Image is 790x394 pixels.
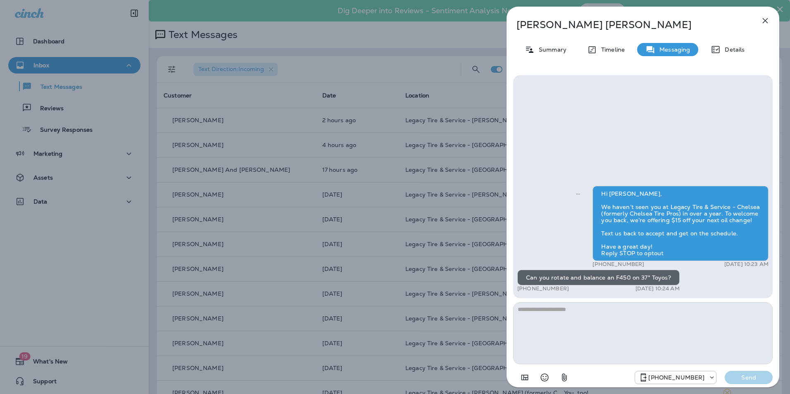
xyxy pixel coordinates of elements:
[536,369,553,386] button: Select an emoji
[648,374,704,381] p: [PHONE_NUMBER]
[592,186,769,261] div: Hi [PERSON_NAME], We haven’t seen you at Legacy Tire & Service - Chelsea (formerly Chelsea Tire P...
[516,369,533,386] button: Add in a premade template
[721,46,745,53] p: Details
[576,190,580,197] span: Sent
[535,46,566,53] p: Summary
[655,46,690,53] p: Messaging
[635,285,680,292] p: [DATE] 10:24 AM
[516,19,742,31] p: [PERSON_NAME] [PERSON_NAME]
[517,285,569,292] p: [PHONE_NUMBER]
[724,261,769,268] p: [DATE] 10:23 AM
[517,270,680,285] div: Can you rotate and balance an F450 on 37" Toyos?
[597,46,625,53] p: Timeline
[635,373,716,382] div: +1 (205) 606-2088
[592,261,644,268] p: [PHONE_NUMBER]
